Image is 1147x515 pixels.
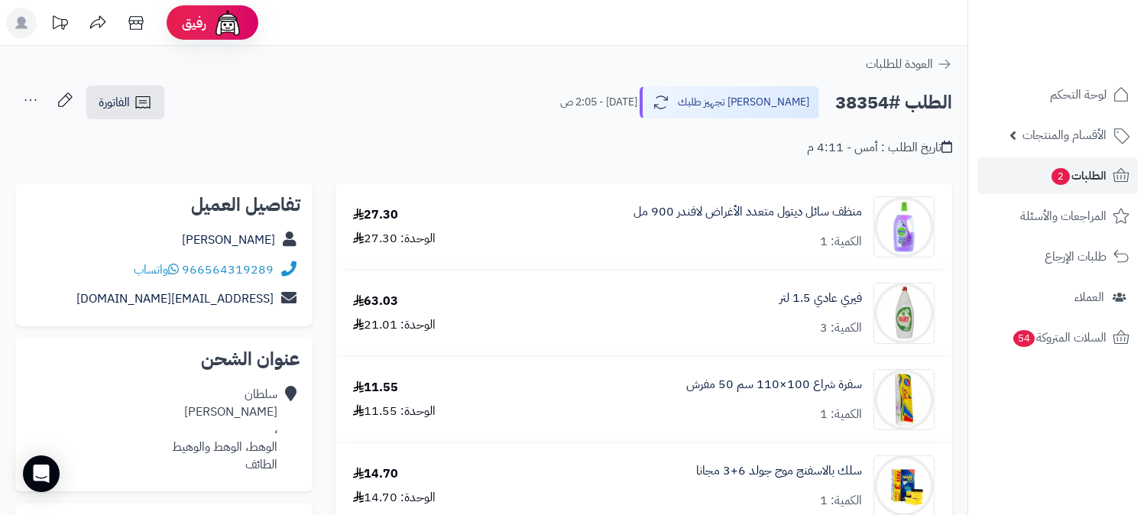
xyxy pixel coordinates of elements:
[353,230,436,248] div: الوحدة: 27.30
[977,238,1138,275] a: طلبات الإرجاع
[76,290,274,308] a: [EMAIL_ADDRESS][DOMAIN_NAME]
[182,231,275,249] a: [PERSON_NAME]
[1022,125,1106,146] span: الأقسام والمنتجات
[1051,168,1070,185] span: 2
[874,283,934,344] img: 1714232693-IMG_0548-90x90.jpeg
[1050,84,1106,105] span: لوحة التحكم
[866,55,952,73] a: العودة للطلبات
[172,386,277,473] div: سلطان [PERSON_NAME] ، الوهط، الوهط والوهيط الطائف
[779,290,862,307] a: فيري عادي 1.5 لتر
[820,492,862,510] div: الكمية: 1
[640,86,819,118] button: [PERSON_NAME] تجهيز طلبك
[353,379,398,397] div: 11.55
[212,8,243,38] img: ai-face.png
[874,196,934,257] img: 1664631393-%D8%AA%D9%86%D8%B2%D9%8A%D9%84%20(19)-90x90.jpg
[686,376,862,394] a: سفرة شراع 100×110 سم 50 مفرش
[353,489,436,507] div: الوحدة: 14.70
[820,319,862,337] div: الكمية: 3
[99,93,130,112] span: الفاتورة
[86,86,164,119] a: الفاتورة
[866,55,933,73] span: العودة للطلبات
[1074,287,1104,308] span: العملاء
[835,87,952,118] h2: الطلب #38354
[977,198,1138,235] a: المراجعات والأسئلة
[182,261,274,279] a: 966564319289
[182,14,206,32] span: رفيق
[23,455,60,492] div: Open Intercom Messenger
[353,293,398,310] div: 63.03
[1045,246,1106,267] span: طلبات الإرجاع
[633,203,862,221] a: منظف سائل ديتول متعدد الأغراض لافندر 900 مل
[560,95,637,110] small: [DATE] - 2:05 ص
[1050,165,1106,186] span: الطلبات
[820,233,862,251] div: الكمية: 1
[353,206,398,224] div: 27.30
[353,316,436,334] div: الوحدة: 21.01
[696,462,862,480] a: سلك بالاسفنج موج جولد 6+3 مجانا
[977,76,1138,113] a: لوحة التحكم
[134,261,179,279] a: واتساب
[1020,206,1106,227] span: المراجعات والأسئلة
[353,465,398,483] div: 14.70
[977,279,1138,316] a: العملاء
[1013,330,1035,347] span: 54
[807,139,952,157] div: تاريخ الطلب : أمس - 4:11 م
[28,350,300,368] h2: عنوان الشحن
[820,406,862,423] div: الكمية: 1
[977,319,1138,356] a: السلات المتروكة54
[353,403,436,420] div: الوحدة: 11.55
[1012,327,1106,348] span: السلات المتروكة
[874,369,934,430] img: 1664194034-xR9zgLw53UcMhSmRwXQ81jhxtzJZTRz3wawrCa9K-90x90.jpg
[977,157,1138,194] a: الطلبات2
[28,196,300,214] h2: تفاصيل العميل
[41,8,79,42] a: تحديثات المنصة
